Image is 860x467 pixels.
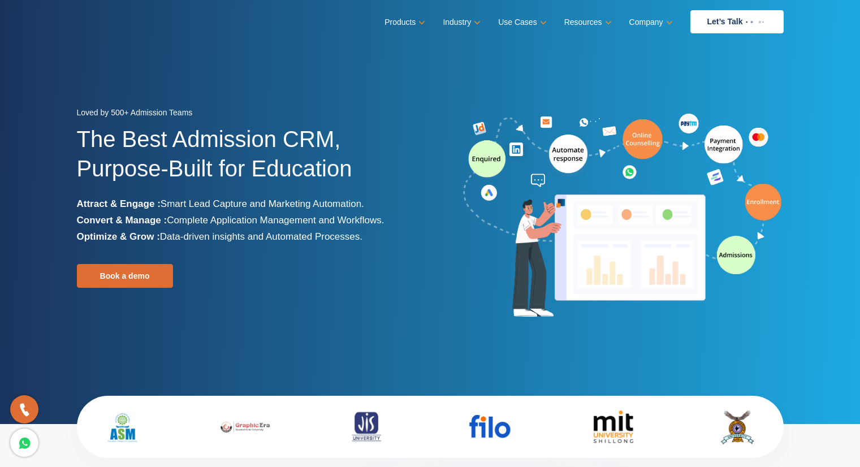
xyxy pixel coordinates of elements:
[77,124,422,196] h1: The Best Admission CRM, Purpose-Built for Education
[629,14,671,31] a: Company
[564,14,610,31] a: Resources
[160,231,362,242] span: Data-driven insights and Automated Processes.
[443,14,478,31] a: Industry
[77,231,160,242] b: Optimize & Grow :
[77,215,167,226] b: Convert & Manage :
[161,198,364,209] span: Smart Lead Capture and Marketing Automation.
[384,14,423,31] a: Products
[77,198,161,209] b: Attract & Engage :
[77,105,422,124] div: Loved by 500+ Admission Teams
[167,215,384,226] span: Complete Application Management and Workflows.
[77,264,173,288] a: Book a demo
[498,14,544,31] a: Use Cases
[461,111,784,322] img: admission-software-home-page-header
[690,10,784,33] a: Let’s Talk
